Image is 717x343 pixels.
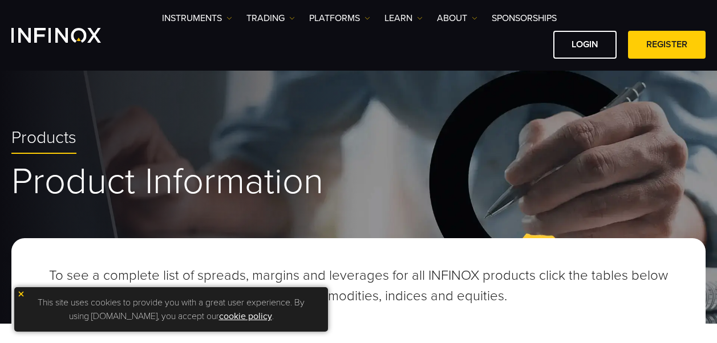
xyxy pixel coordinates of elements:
a: TRADING [246,11,295,25]
p: This site uses cookies to provide you with a great user experience. By using [DOMAIN_NAME], you a... [20,293,322,326]
h1: Product Information [11,162,706,201]
a: LOGIN [553,31,617,59]
img: yellow close icon [17,290,25,298]
p: To see a complete list of spreads, margins and leverages for all INFINOX products click the table... [39,266,678,307]
a: ABOUT [437,11,477,25]
a: SPONSORSHIPS [492,11,557,25]
a: INFINOX Logo [11,28,128,43]
a: Instruments [162,11,232,25]
a: REGISTER [628,31,706,59]
a: PLATFORMS [309,11,370,25]
span: Products [11,128,76,149]
a: Learn [384,11,423,25]
a: cookie policy [219,311,272,322]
